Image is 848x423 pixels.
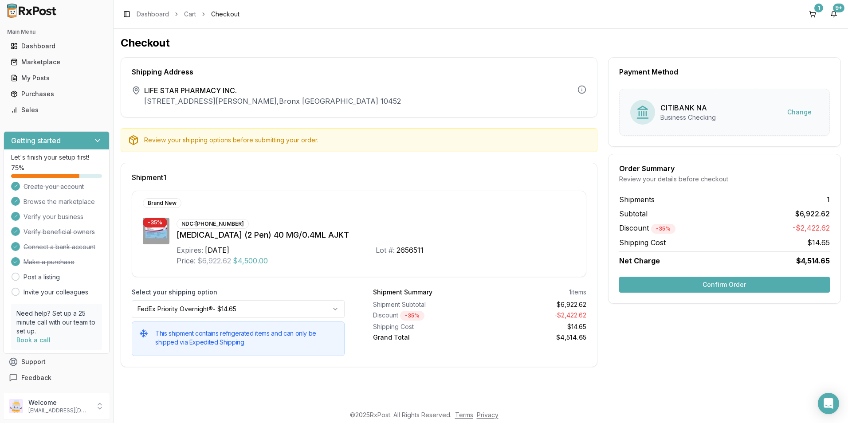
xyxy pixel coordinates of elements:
[619,223,675,232] span: Discount
[373,322,476,331] div: Shipping Cost
[373,311,476,321] div: Discount
[7,70,106,86] a: My Posts
[11,135,61,146] h3: Getting started
[11,90,102,98] div: Purchases
[483,322,586,331] div: $14.65
[814,4,823,12] div: 1
[397,245,424,255] div: 2656511
[9,399,23,413] img: User avatar
[7,38,106,54] a: Dashboard
[137,10,239,19] nav: breadcrumb
[233,255,268,266] span: $4,500.00
[483,300,586,309] div: $6,922.62
[619,165,830,172] div: Order Summary
[373,333,476,342] div: Grand Total
[24,288,88,297] a: Invite your colleagues
[11,164,24,172] span: 75 %
[143,198,181,208] div: Brand New
[4,103,110,117] button: Sales
[7,102,106,118] a: Sales
[4,71,110,85] button: My Posts
[132,174,166,181] span: Shipment 1
[780,104,819,120] button: Change
[137,10,169,19] a: Dashboard
[144,96,401,106] p: [STREET_ADDRESS][PERSON_NAME] , Bronx [GEOGRAPHIC_DATA] 10452
[24,212,83,221] span: Verify your business
[483,333,586,342] div: $4,514.65
[21,373,51,382] span: Feedback
[793,223,830,234] span: -$2,422.62
[143,218,167,227] div: - 35 %
[795,208,830,219] span: $6,922.62
[619,277,830,293] button: Confirm Order
[805,7,820,21] button: 1
[827,194,830,205] span: 1
[4,370,110,386] button: Feedback
[4,4,60,18] img: RxPost Logo
[651,224,675,234] div: - 35 %
[11,42,102,51] div: Dashboard
[177,255,196,266] div: Price:
[400,311,424,321] div: - 35 %
[619,194,655,205] span: Shipments
[477,411,499,419] a: Privacy
[660,102,716,113] div: CITIBANK NA
[373,288,432,297] div: Shipment Summary
[483,311,586,321] div: - $2,422.62
[132,68,586,75] div: Shipping Address
[807,237,830,248] span: $14.65
[197,255,231,266] span: $6,922.62
[619,208,648,219] span: Subtotal
[11,58,102,67] div: Marketplace
[4,87,110,101] button: Purchases
[619,237,666,248] span: Shipping Cost
[7,54,106,70] a: Marketplace
[4,354,110,370] button: Support
[177,219,249,229] div: NDC: [PHONE_NUMBER]
[827,7,841,21] button: 9+
[11,74,102,82] div: My Posts
[24,273,60,282] a: Post a listing
[177,245,203,255] div: Expires:
[24,227,95,236] span: Verify beneficial owners
[132,288,345,297] label: Select your shipping option
[818,393,839,414] div: Open Intercom Messenger
[796,255,830,266] span: $4,514.65
[177,229,575,241] div: [MEDICAL_DATA] (2 Pen) 40 MG/0.4ML AJKT
[4,55,110,69] button: Marketplace
[16,336,51,344] a: Book a call
[11,106,102,114] div: Sales
[24,182,84,191] span: Create your account
[660,113,716,122] div: Business Checking
[16,309,97,336] p: Need help? Set up a 25 minute call with our team to set up.
[24,258,75,266] span: Make a purchase
[28,407,90,414] p: [EMAIL_ADDRESS][DOMAIN_NAME]
[24,243,95,251] span: Connect a bank account
[7,28,106,35] h2: Main Menu
[569,288,586,297] div: 1 items
[28,398,90,407] p: Welcome
[144,85,401,96] span: LIFE STAR PHARMACY INC.
[4,39,110,53] button: Dashboard
[373,300,476,309] div: Shipment Subtotal
[619,256,660,265] span: Net Charge
[205,245,229,255] div: [DATE]
[11,153,102,162] p: Let's finish your setup first!
[155,329,337,347] h5: This shipment contains refrigerated items and can only be shipped via Expedited Shipping.
[184,10,196,19] a: Cart
[143,218,169,244] img: Humira (2 Pen) 40 MG/0.4ML AJKT
[24,197,95,206] span: Browse the marketplace
[455,411,473,419] a: Terms
[144,136,590,145] div: Review your shipping options before submitting your order.
[121,36,841,50] h1: Checkout
[833,4,844,12] div: 9+
[619,68,830,75] div: Payment Method
[211,10,239,19] span: Checkout
[376,245,395,255] div: Lot #:
[7,86,106,102] a: Purchases
[619,175,830,184] div: Review your details before checkout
